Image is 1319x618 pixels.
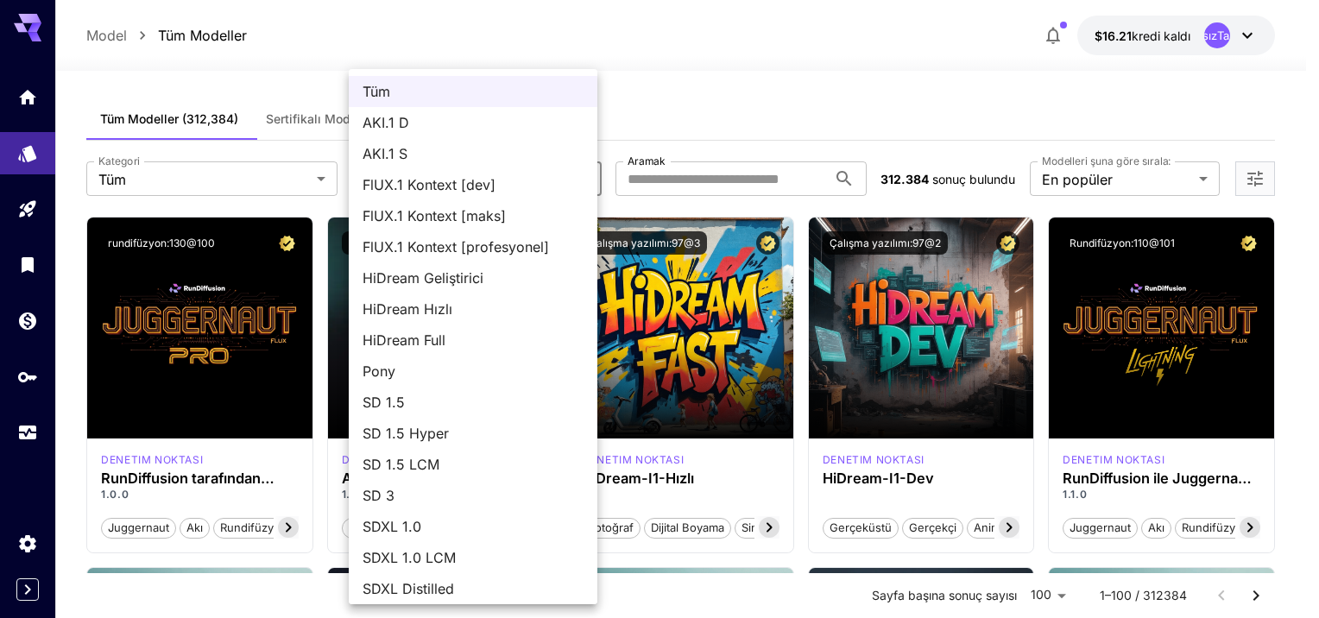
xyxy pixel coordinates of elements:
[363,268,584,288] span: HiDream Geliştirici
[363,361,584,382] span: Pony
[363,547,584,568] span: SDXL 1.0 LCM
[363,299,584,319] span: HiDream Hızlı
[363,143,584,164] span: AKI.1 S
[363,485,584,506] span: SD 3
[363,423,584,444] span: SD 1.5 Hyper
[363,112,584,133] span: AKI.1 D
[363,205,584,226] span: FlUX.1 Kontext [maks]
[363,392,584,413] span: SD 1.5
[363,330,584,350] span: HiDream Full
[363,81,584,102] span: Tüm
[363,454,584,475] span: SD 1.5 LCM
[363,236,584,257] span: FlUX.1 Kontext [profesyonel]
[363,578,584,599] span: SDXL Distilled
[363,174,584,195] span: FlUX.1 Kontext [dev]
[363,516,584,537] span: SDXL 1.0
